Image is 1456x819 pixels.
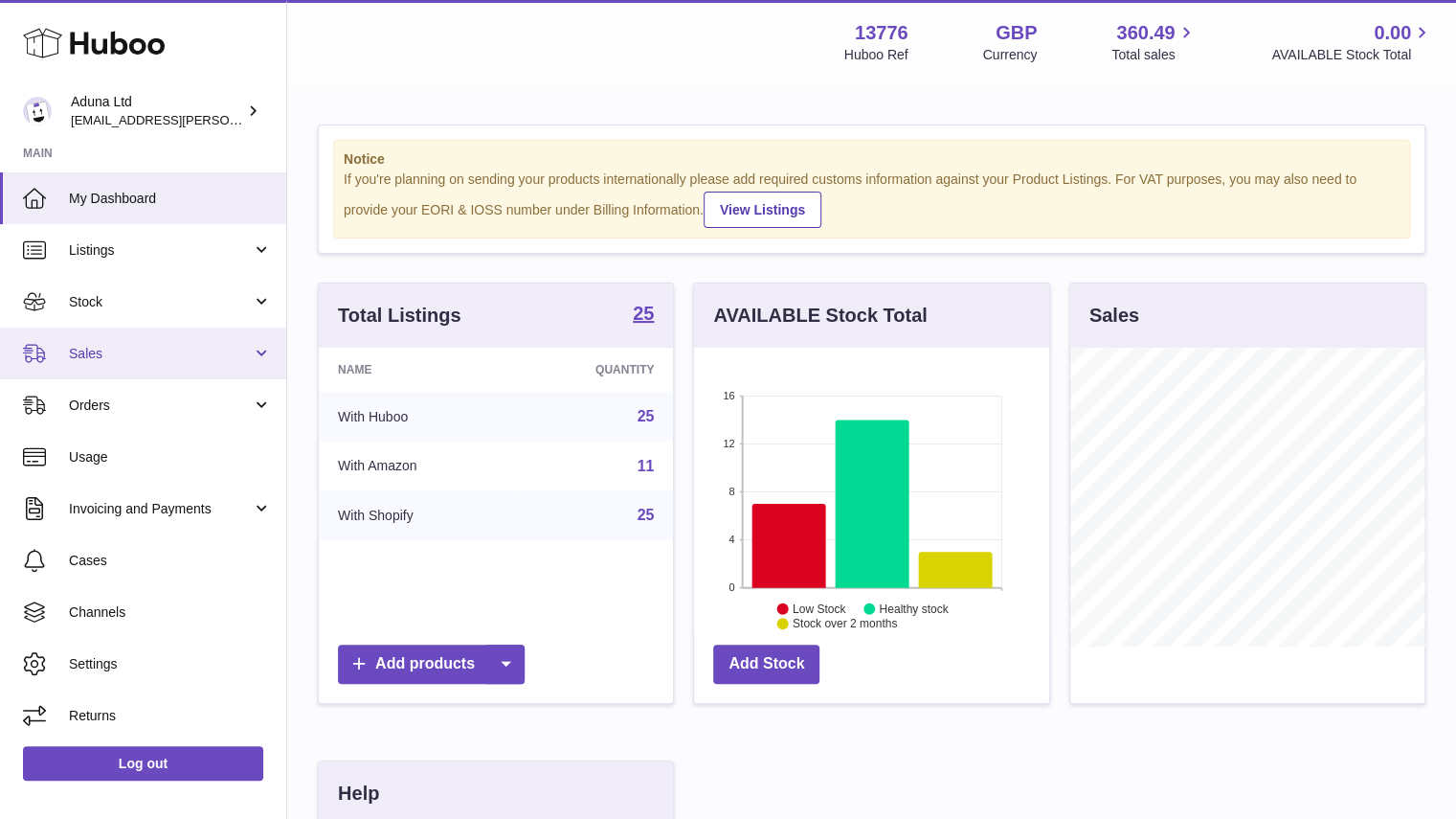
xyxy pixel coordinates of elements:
a: 25 [638,507,655,523]
span: Channels [69,603,272,622]
strong: GBP [996,20,1037,46]
span: [EMAIL_ADDRESS][PERSON_NAME][PERSON_NAME][DOMAIN_NAME] [71,112,486,127]
span: 360.49 [1116,20,1175,46]
span: AVAILABLE Stock Total [1271,46,1433,64]
img: deborahe.kamara@aduna.com [23,97,52,125]
text: 4 [729,534,735,545]
text: Healthy stock [880,602,950,615]
span: 0.00 [1374,20,1411,46]
strong: Notice [344,150,1400,169]
span: Returns [69,707,272,725]
span: Settings [69,655,272,673]
div: Currency [983,46,1038,64]
span: Stock [69,293,252,311]
span: Usage [69,448,272,466]
h3: Total Listings [338,303,461,329]
a: Add Stock [713,645,819,684]
a: 11 [638,458,655,474]
a: 25 [633,304,654,327]
h3: Sales [1089,303,1139,329]
a: View Listings [704,192,821,228]
span: Cases [69,552,272,570]
span: Sales [69,345,252,363]
text: Stock over 2 months [793,617,897,630]
text: 16 [724,390,735,401]
span: Total sales [1111,46,1197,64]
h3: Help [338,781,379,807]
text: 8 [729,486,735,497]
text: Low Stock [793,602,846,615]
th: Name [319,348,513,392]
a: 360.49 Total sales [1111,20,1197,64]
span: Invoicing and Payments [69,500,252,518]
span: Listings [69,241,252,260]
span: Orders [69,397,252,415]
th: Quantity [513,348,674,392]
div: Huboo Ref [844,46,908,64]
strong: 25 [633,304,654,323]
td: With Shopify [319,490,513,540]
a: Log out [23,746,263,781]
td: With Amazon [319,442,513,491]
a: 25 [638,408,655,424]
text: 12 [724,438,735,449]
strong: 13776 [855,20,908,46]
div: Aduna Ltd [71,93,243,129]
td: With Huboo [319,392,513,442]
a: Add products [338,645,525,684]
h3: AVAILABLE Stock Total [713,303,927,329]
span: My Dashboard [69,190,272,208]
a: 0.00 AVAILABLE Stock Total [1271,20,1433,64]
div: If you're planning on sending your products internationally please add required customs informati... [344,171,1400,228]
text: 0 [729,581,735,593]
